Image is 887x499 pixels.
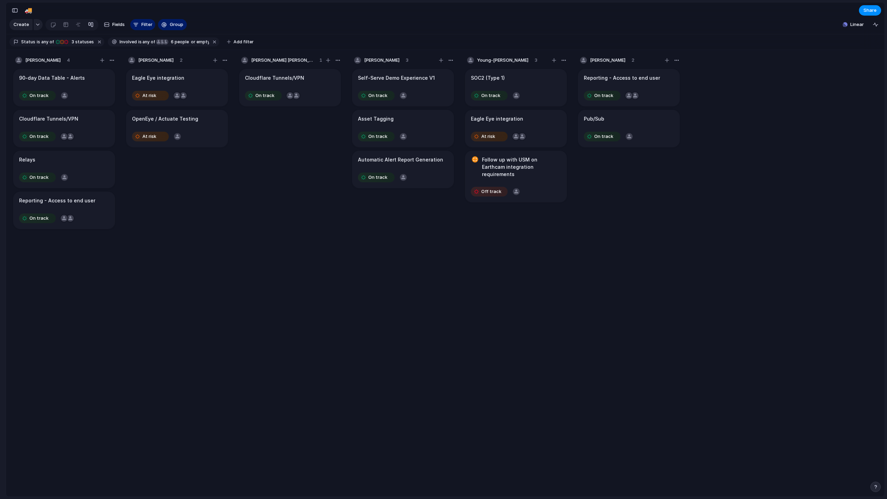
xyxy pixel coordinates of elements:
[29,133,49,140] span: On track
[469,186,509,197] button: Off track
[471,115,523,123] h1: Eagle Eye integration
[352,110,454,147] div: Asset TaggingOn track
[535,57,537,64] span: 3
[19,115,78,123] h1: Cloudflare Tunnels/VPN
[126,69,228,106] div: Eagle Eye integrationAt risk
[40,39,54,45] span: any of
[120,39,137,45] span: Involved
[130,131,170,142] button: At risk
[243,90,283,101] button: On track
[126,110,228,147] div: OpenEye / Actuate TestingAt risk
[368,133,387,140] span: On track
[190,39,209,45] span: or empty
[23,5,34,16] button: 🚚
[54,38,95,46] button: 3 statuses
[245,74,304,82] h1: Cloudflare Tunnels/VPN
[584,74,660,82] h1: Reporting - Access to end user
[142,39,155,45] span: any of
[850,21,864,28] span: Linear
[17,131,58,142] button: On track
[356,90,396,101] button: On track
[21,39,35,45] span: Status
[465,110,567,147] div: Eagle Eye integrationAt risk
[632,57,634,64] span: 2
[138,39,142,45] span: is
[356,131,396,142] button: On track
[578,69,680,106] div: Reporting - Access to end userOn track
[169,39,175,44] span: 6
[481,188,501,195] span: Off track
[142,133,156,140] span: At risk
[223,37,258,47] button: Add filter
[142,92,156,99] span: At risk
[25,6,32,15] div: 🚚
[251,57,313,64] span: [PERSON_NAME] [PERSON_NAME]
[469,90,509,101] button: On track
[358,115,394,123] h1: Asset Tagging
[358,156,443,164] h1: Automatic Alert Report Generation
[840,19,867,30] button: Linear
[482,156,561,178] h1: Follow up with USM on Earthcam integration requirements
[13,110,115,147] div: Cloudflare Tunnels/VPNOn track
[471,74,505,82] h1: SOC2 (Type 1)
[582,131,622,142] button: On track
[170,21,183,28] span: Group
[368,92,387,99] span: On track
[35,38,55,46] button: isany of
[169,39,189,45] span: people
[255,92,274,99] span: On track
[180,57,183,64] span: 2
[112,21,125,28] span: Fields
[582,90,622,101] button: On track
[101,19,128,30] button: Fields
[578,110,680,147] div: Pub/SubOn track
[37,39,40,45] span: is
[141,21,152,28] span: Filter
[138,57,174,64] span: [PERSON_NAME]
[130,19,155,30] button: Filter
[70,39,75,44] span: 3
[25,57,61,64] span: [PERSON_NAME]
[594,92,613,99] span: On track
[19,197,95,204] h1: Reporting - Access to end user
[29,215,49,222] span: On track
[239,69,341,106] div: Cloudflare Tunnels/VPNOn track
[368,174,387,181] span: On track
[137,38,157,46] button: isany of
[584,115,604,123] h1: Pub/Sub
[481,92,500,99] span: On track
[13,192,115,229] div: Reporting - Access to end userOn track
[132,74,184,82] h1: Eagle Eye integration
[477,57,528,64] span: Young-[PERSON_NAME]
[130,90,170,101] button: At risk
[859,5,881,16] button: Share
[863,7,877,14] span: Share
[481,133,495,140] span: At risk
[13,69,115,106] div: 90-day Data Table - AlertsOn track
[406,57,409,64] span: 3
[14,21,29,28] span: Create
[19,74,85,82] h1: 90-day Data Table - Alerts
[364,57,399,64] span: [PERSON_NAME]
[67,57,70,64] span: 4
[358,74,435,82] h1: Self-Serve Demo Experience V1
[156,38,210,46] button: 6 peopleor empty
[590,57,625,64] span: [PERSON_NAME]
[70,39,94,45] span: statuses
[13,151,115,188] div: RelaysOn track
[234,39,254,45] span: Add filter
[594,133,613,140] span: On track
[132,115,198,123] h1: OpenEye / Actuate Testing
[19,156,35,164] h1: Relays
[352,151,454,188] div: Automatic Alert Report GenerationOn track
[17,90,58,101] button: On track
[469,131,509,142] button: At risk
[356,172,396,183] button: On track
[158,19,187,30] button: Group
[319,57,322,64] span: 1
[29,92,49,99] span: On track
[17,213,58,224] button: On track
[465,151,567,202] div: Follow up with USM on Earthcam integration requirementsOff track
[9,19,33,30] button: Create
[29,174,49,181] span: On track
